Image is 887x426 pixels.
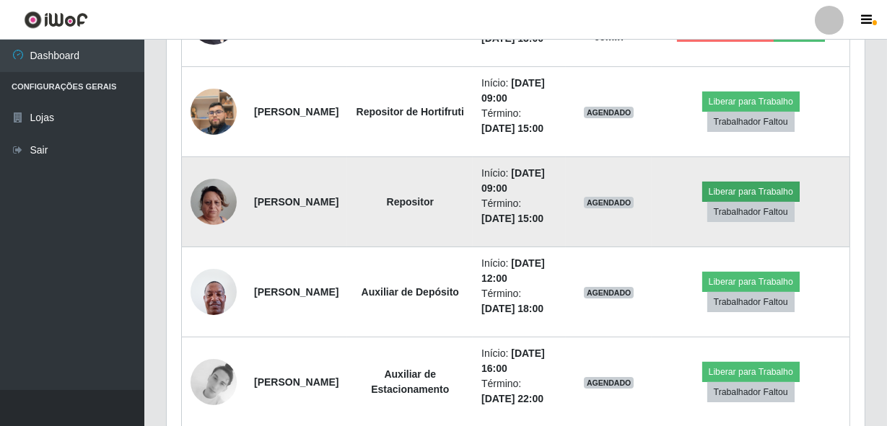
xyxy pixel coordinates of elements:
[584,197,634,208] span: AGENDADO
[584,107,634,118] span: AGENDADO
[584,287,634,298] span: AGENDADO
[481,77,545,104] time: [DATE] 09:00
[707,202,795,222] button: Trabalhador Faltou
[481,76,557,106] li: Início:
[357,106,464,117] strong: Repositor de Hortifruti
[481,286,557,316] li: Término:
[481,196,557,226] li: Término:
[481,256,557,286] li: Início:
[702,362,800,382] button: Liberar para Trabalho
[481,347,545,374] time: [DATE] 16:00
[702,272,800,292] button: Liberar para Trabalho
[707,292,795,312] button: Trabalhador Faltou
[702,92,800,112] button: Liberar para Trabalho
[707,112,795,132] button: Trabalhador Faltou
[702,182,800,202] button: Liberar para Trabalho
[590,16,627,43] strong: há 02 h e 09 min
[481,257,545,284] time: [DATE] 12:00
[24,11,88,29] img: CoreUI Logo
[371,368,449,395] strong: Auxiliar de Estacionamento
[191,359,237,405] img: 1730297824341.jpeg
[191,161,237,243] img: 1737254952637.jpeg
[481,303,543,314] time: [DATE] 18:00
[707,382,795,402] button: Trabalhador Faltou
[254,376,338,388] strong: [PERSON_NAME]
[481,166,557,196] li: Início:
[254,196,338,208] strong: [PERSON_NAME]
[481,346,557,376] li: Início:
[481,123,543,134] time: [DATE] 15:00
[481,376,557,407] li: Término:
[254,106,338,117] strong: [PERSON_NAME]
[191,261,237,322] img: 1711374594340.jpeg
[481,106,557,136] li: Término:
[387,196,434,208] strong: Repositor
[254,286,338,298] strong: [PERSON_NAME]
[191,71,237,153] img: 1758147766649.jpeg
[481,167,545,194] time: [DATE] 09:00
[584,377,634,389] span: AGENDADO
[481,393,543,404] time: [DATE] 22:00
[362,286,459,298] strong: Auxiliar de Depósito
[481,213,543,224] time: [DATE] 15:00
